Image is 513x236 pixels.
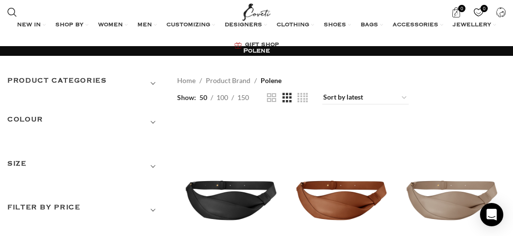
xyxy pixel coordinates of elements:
[55,21,83,29] span: SHOP BY
[137,21,152,29] span: MEN
[7,114,163,131] h3: COLOUR
[446,2,466,22] a: 0
[453,16,496,35] a: JEWELLERY
[480,203,503,226] div: Open Intercom Messenger
[393,21,438,29] span: ACCESSORIES
[17,21,41,29] span: NEW IN
[7,75,163,92] h3: Product categories
[234,35,279,55] a: GIFT SHOP
[225,21,262,29] span: DESIGNERS
[137,16,157,35] a: MEN
[361,21,378,29] span: BAGS
[324,16,351,35] a: SHOES
[324,21,346,29] span: SHOES
[480,5,488,12] span: 0
[468,2,488,22] a: 0
[17,16,46,35] a: NEW IN
[458,5,465,12] span: 0
[7,158,163,175] h3: SIZE
[453,21,491,29] span: JEWELLERY
[2,2,22,22] a: Search
[277,16,314,35] a: CLOTHING
[277,21,309,29] span: CLOTHING
[7,202,163,219] h3: Filter by price
[240,7,273,16] a: Site logo
[166,16,215,35] a: CUSTOMIZING
[361,16,383,35] a: BAGS
[393,16,443,35] a: ACCESSORIES
[234,42,242,49] img: GiftBag
[55,16,88,35] a: SHOP BY
[98,16,128,35] a: WOMEN
[166,21,210,29] span: CUSTOMIZING
[2,16,511,55] div: Main navigation
[225,16,267,35] a: DESIGNERS
[468,2,488,22] div: My Wishlist
[98,21,123,29] span: WOMEN
[245,41,279,49] span: GIFT SHOP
